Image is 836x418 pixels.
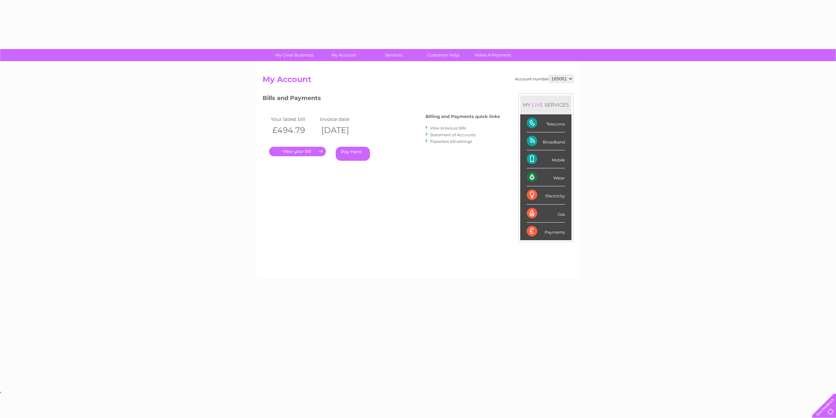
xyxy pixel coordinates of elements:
div: LIVE [531,102,544,108]
div: MY SERVICES [520,95,571,114]
h4: Billing and Payments quick links [426,114,500,119]
div: Payments [527,223,565,240]
a: Make A Payment [466,49,520,61]
div: Water [527,168,565,186]
a: My Clear Business [267,49,321,61]
th: £494.79 [269,124,318,137]
th: [DATE] [318,124,367,137]
div: Broadband [527,132,565,150]
div: Gas [527,205,565,223]
a: . [269,147,326,156]
h2: My Account [263,75,573,87]
div: Account number [515,75,573,83]
a: Customer Help [416,49,470,61]
td: Your latest bill [269,115,318,124]
a: Paperless bill settings [430,139,472,144]
a: Pay Here [336,147,370,161]
a: Statement of Accounts [430,132,476,137]
div: Mobile [527,150,565,168]
a: View previous bills [430,125,466,130]
td: Invoice date [318,115,367,124]
a: Services [367,49,421,61]
div: Electricity [527,186,565,204]
a: My Account [317,49,371,61]
div: Telecoms [527,114,565,132]
h3: Bills and Payments [263,93,500,105]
